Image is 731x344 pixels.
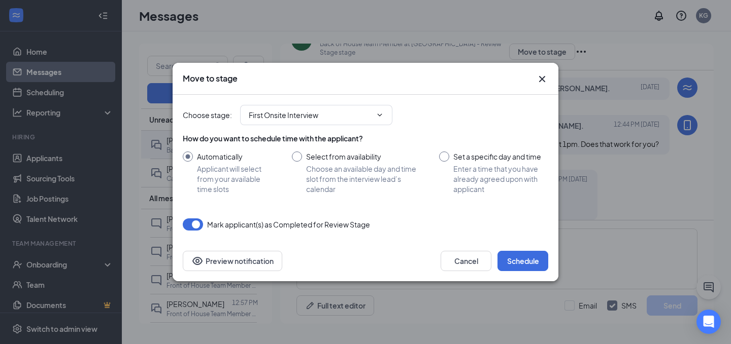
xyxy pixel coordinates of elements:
[441,251,491,271] button: Cancel
[183,109,232,121] span: Choose stage :
[497,251,548,271] button: Schedule
[536,73,548,85] svg: Cross
[207,218,370,231] span: Mark applicant(s) as Completed for Review Stage
[191,255,204,267] svg: Eye
[183,133,548,143] div: How do you want to schedule time with the applicant?
[183,73,238,84] h3: Move to stage
[696,310,721,334] div: Open Intercom Messenger
[376,111,384,119] svg: ChevronDown
[183,251,282,271] button: Preview notificationEye
[536,73,548,85] button: Close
